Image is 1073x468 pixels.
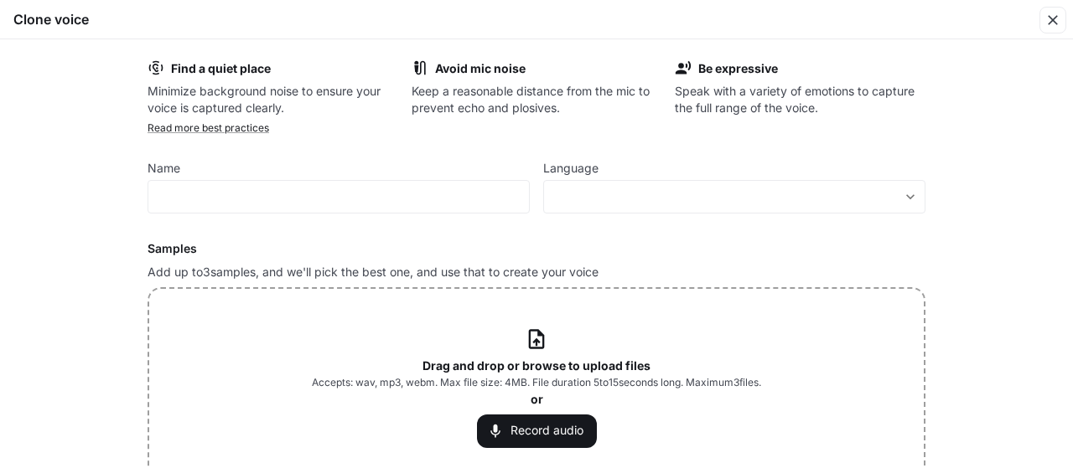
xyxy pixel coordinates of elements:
p: Keep a reasonable distance from the mic to prevent echo and plosives. [412,83,662,116]
p: Name [148,162,180,174]
a: Read more best practices [148,121,269,134]
b: Avoid mic noise [435,61,526,75]
b: Be expressive [698,61,778,75]
button: Record audio [477,414,597,448]
b: Find a quiet place [171,61,271,75]
h5: Clone voice [13,10,89,28]
h6: Samples [148,240,925,257]
p: Speak with a variety of emotions to capture the full range of the voice. [675,83,925,116]
p: Add up to 3 samples, and we'll pick the best one, and use that to create your voice [148,264,925,280]
p: Language [543,162,599,174]
b: Drag and drop or browse to upload files [422,358,651,373]
span: Accepts: wav, mp3, webm. Max file size: 4MB. File duration 5 to 15 seconds long. Maximum 3 files. [312,374,761,391]
div: ​ [544,188,925,205]
b: or [531,392,543,406]
p: Minimize background noise to ensure your voice is captured clearly. [148,83,398,116]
